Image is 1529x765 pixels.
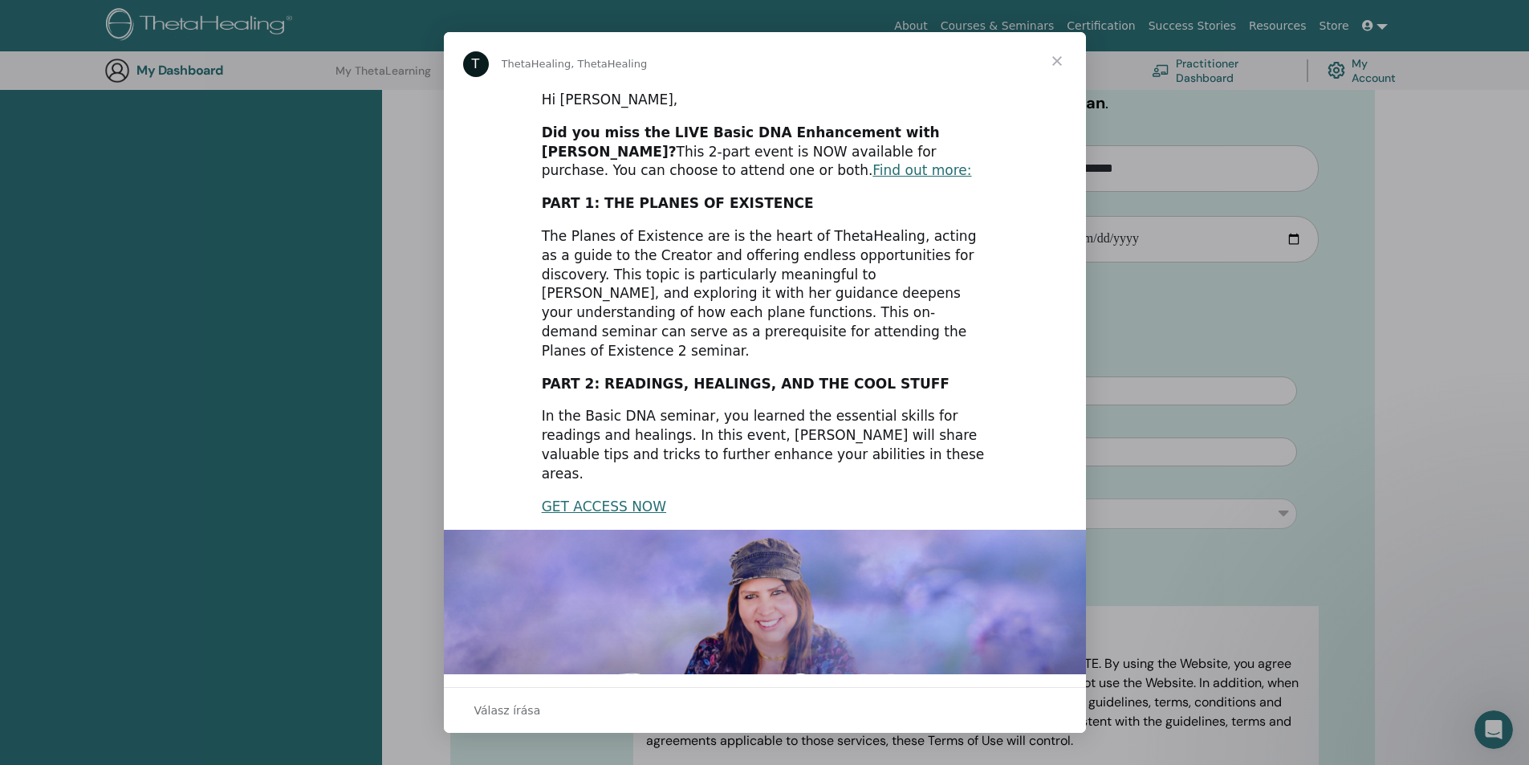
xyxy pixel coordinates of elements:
span: ThetaHealing [502,58,571,70]
div: This 2-part event is NOW available for purchase. You can choose to attend one or both. [542,124,988,181]
a: GET ACCESS NOW [542,498,666,515]
a: Find out more: [872,162,971,178]
div: Profile image for ThetaHealing [463,51,489,77]
b: PART 2: READINGS, HEALINGS, AND THE COOL STUFF [542,376,950,392]
div: Beszélgetés megnyitása és válasz [444,687,1086,733]
div: The Planes of Existence are is the heart of ThetaHealing, acting as a guide to the Creator and of... [542,227,988,361]
span: , ThetaHealing [571,58,647,70]
b: PART 1: THE PLANES OF EXISTENCE [542,195,814,211]
div: Hi [PERSON_NAME], [542,91,988,110]
div: In the Basic DNA seminar, you learned the essential skills for readings and healings. In this eve... [542,407,988,483]
span: Válasz írása [474,700,541,721]
span: Bezárás [1028,32,1086,90]
b: Did you miss the LIVE Basic DNA Enhancement with [PERSON_NAME]? [542,124,940,160]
